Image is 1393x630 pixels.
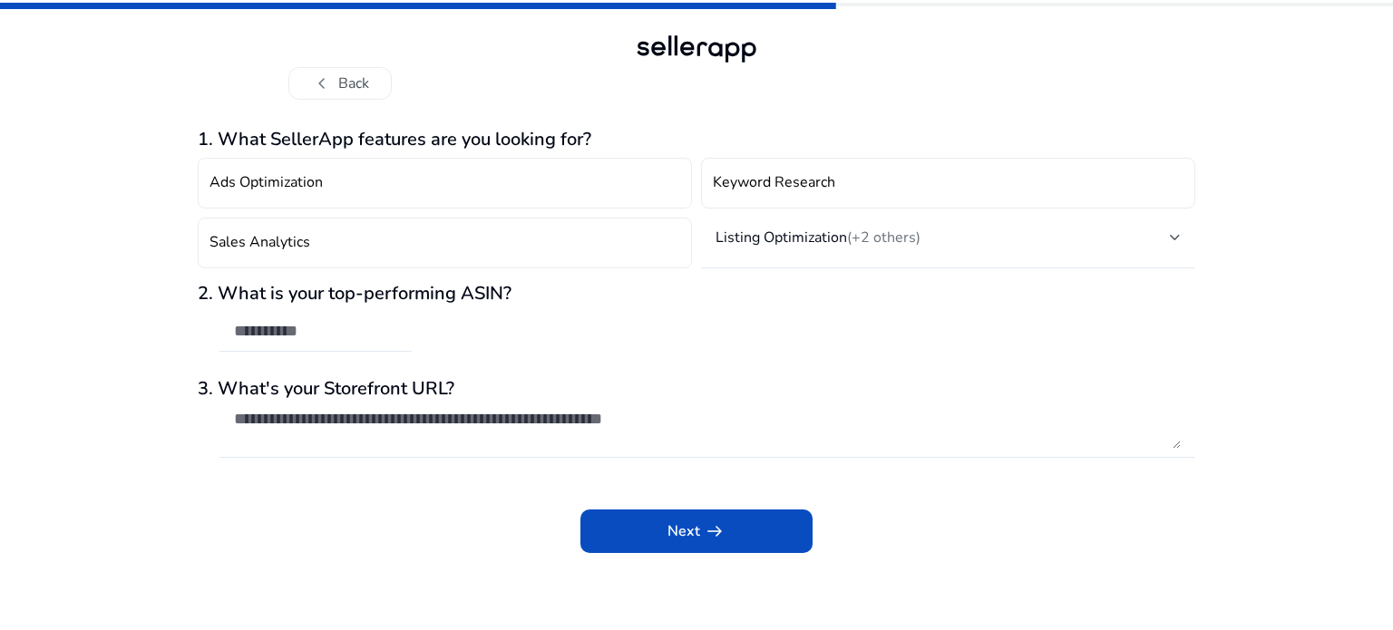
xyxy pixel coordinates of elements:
h3: 2. What is your top-performing ASIN? [198,283,1195,305]
h4: Sales Analytics [209,234,310,251]
span: arrow_right_alt [704,520,726,542]
h4: Keyword Research [713,174,835,191]
span: chevron_left [311,73,333,94]
span: (+2 others) [847,228,921,247]
h3: 3. What's your Storefront URL? [198,378,1195,400]
h3: 1. What SellerApp features are you looking for? [198,129,1195,150]
button: Ads Optimization [198,158,692,208]
span: Next [667,520,726,542]
h4: Ads Optimization [209,174,323,191]
button: Nextarrow_right_alt [580,509,813,553]
button: Sales Analytics [198,218,692,268]
button: chevron_leftBack [288,67,392,100]
button: Keyword Research [701,158,1195,208]
h4: Listing Optimization [716,228,921,247]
